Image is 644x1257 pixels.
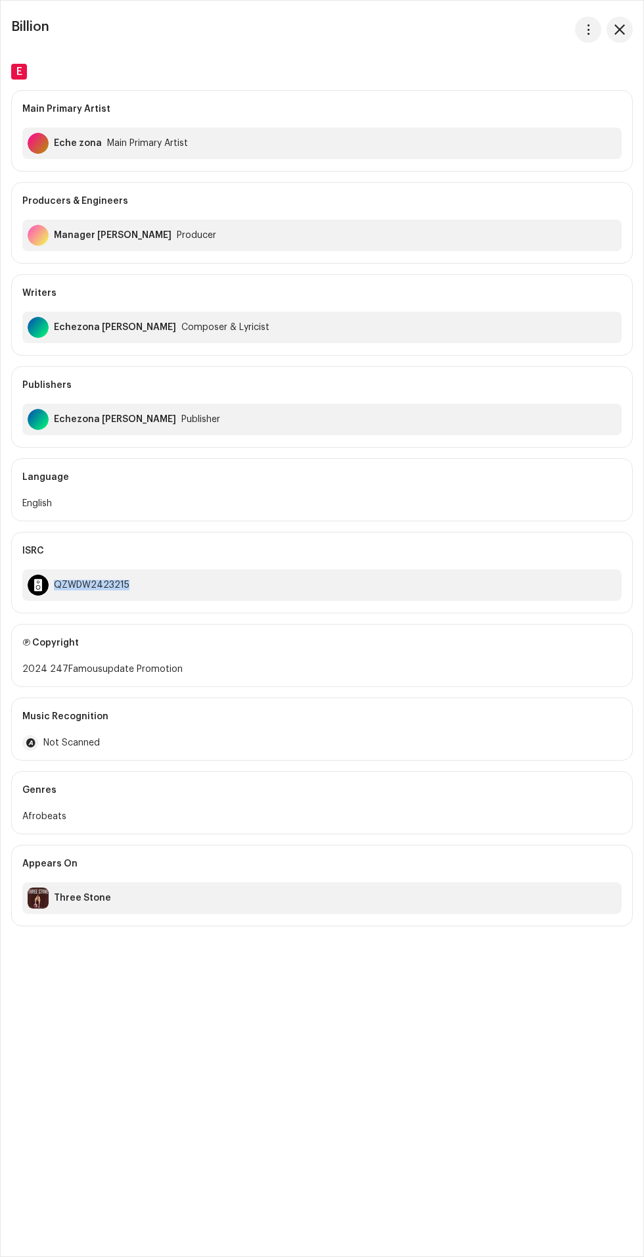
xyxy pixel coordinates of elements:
div: Main Primary Artist [107,138,188,149]
div: Music Recognition [22,698,622,735]
div: Appears On [22,845,622,882]
div: Three Stone [54,893,111,903]
div: Producers & Engineers [22,183,622,220]
img: 7a4b3c06-8d16-4729-94eb-2298d49afd88 [28,888,49,909]
span: Not Scanned [43,738,100,748]
div: Genres [22,772,622,809]
div: Publisher [181,414,220,425]
div: Eche zona [54,138,102,149]
div: Echezona Panuel Leonard [54,414,176,425]
h3: Billion [11,16,49,37]
div: ISRC [22,533,622,569]
div: Manager kidder [54,230,172,241]
div: English [22,496,622,511]
div: Afrobeats [22,809,622,824]
div: Language [22,459,622,496]
div: Publishers [22,367,622,404]
div: E [11,64,27,80]
div: Producer [177,230,216,241]
div: Ⓟ Copyright [22,625,622,661]
div: Main Primary Artist [22,91,622,128]
div: Composer & Lyricist [181,322,269,333]
div: QZWDW2423215 [54,580,129,590]
div: Echezona Panuel Leonard [54,322,176,333]
div: Writers [22,275,622,312]
div: 2024 247Famousupdate Promotion [22,661,622,677]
